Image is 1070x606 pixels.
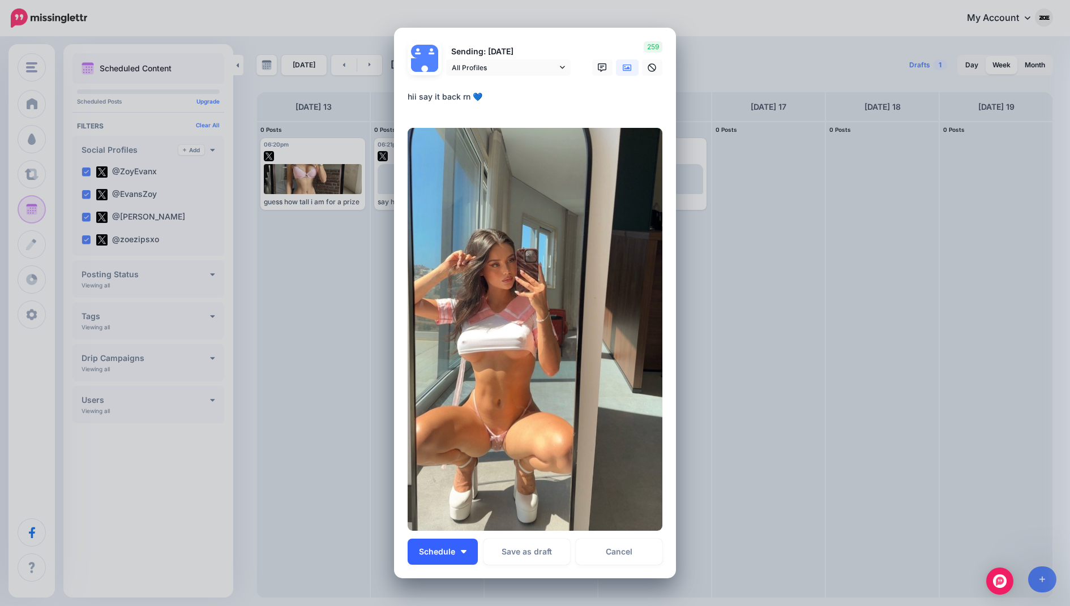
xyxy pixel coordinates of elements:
[986,568,1013,595] div: Open Intercom Messenger
[452,62,557,74] span: All Profiles
[411,58,438,85] img: user_default_image.png
[446,45,571,58] p: Sending: [DATE]
[425,45,438,58] img: user_default_image.png
[408,128,662,531] img: 5U6RS4DSAOIURNR8AK251UT9CG4DE85Q.png
[408,539,478,565] button: Schedule
[446,59,571,76] a: All Profiles
[576,539,662,565] a: Cancel
[419,548,455,556] span: Schedule
[411,45,425,58] img: user_default_image.png
[644,41,662,53] span: 259
[408,90,668,104] div: hii say it back rn 💙
[483,539,570,565] button: Save as draft
[461,550,466,553] img: arrow-down-white.png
